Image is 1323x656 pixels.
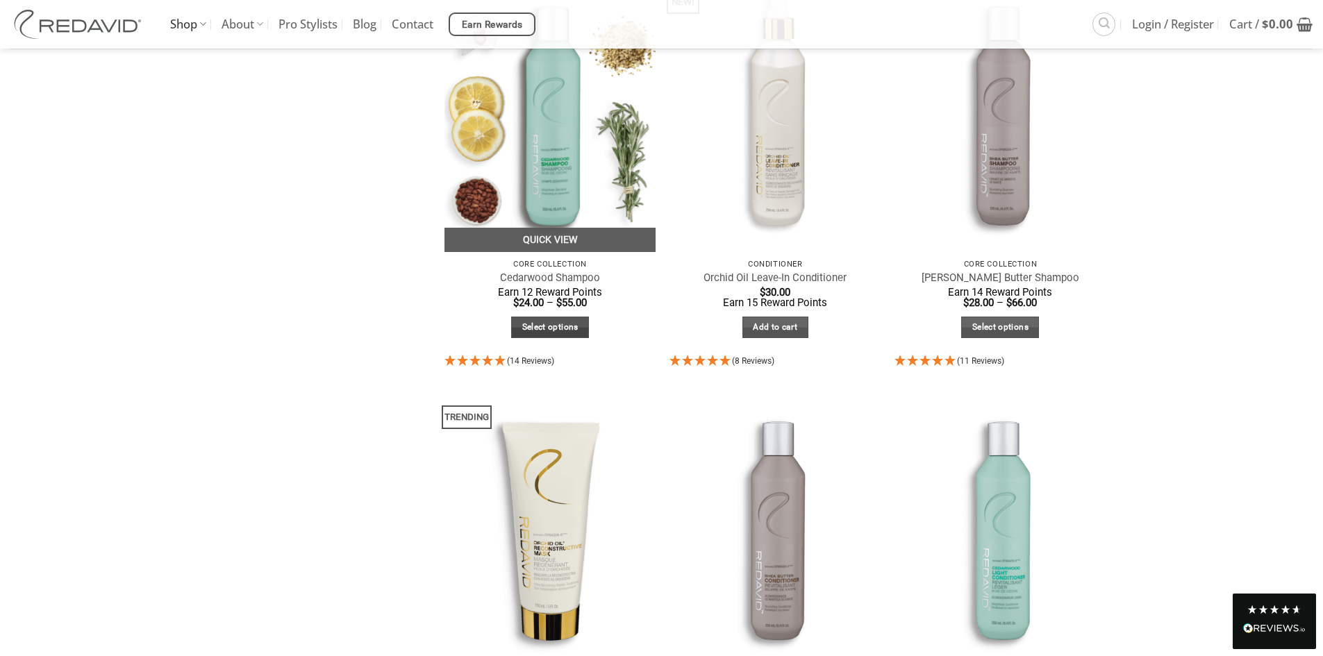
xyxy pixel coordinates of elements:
span: – [997,296,1004,309]
span: $ [963,296,969,309]
img: REVIEWS.io [1243,623,1306,633]
span: 5 Stars - 8 Reviews [732,356,774,366]
a: Orchid Oil Leave-In Conditioner [704,271,847,285]
div: Read All Reviews [1233,594,1316,649]
p: Conditioner [676,260,874,269]
bdi: 24.00 [513,296,544,309]
span: Earn Rewards [462,17,523,33]
bdi: 55.00 [556,296,587,309]
span: Cart / [1229,7,1293,42]
span: $ [556,296,562,309]
bdi: 66.00 [1006,296,1037,309]
span: Earn 14 Reward Points [948,286,1052,298]
span: $ [513,296,519,309]
p: Core Collection [901,260,1099,269]
a: Select options for “Shea Butter Shampoo” [961,317,1039,338]
a: Quick View [444,228,656,252]
a: Cedarwood Shampoo [500,271,600,285]
p: Core Collection [451,260,649,269]
a: Search [1092,12,1115,35]
div: 4.91 Stars - 11 Reviews [895,353,1106,371]
span: – [547,296,554,309]
a: Add to cart: “Orchid Oil Leave-In Conditioner” [742,317,808,338]
a: [PERSON_NAME] Butter Shampoo [922,271,1079,285]
bdi: 0.00 [1262,16,1293,32]
span: Earn 12 Reward Points [498,286,602,298]
span: $ [1006,296,1012,309]
a: Earn Rewards [449,12,535,36]
bdi: 28.00 [963,296,994,309]
div: Read All Reviews [1243,621,1306,639]
div: 4.8 Stars [1247,604,1302,615]
img: REDAVID Salon Products | United States [10,10,149,39]
span: $ [760,286,765,298]
span: Login / Register [1132,7,1214,42]
a: Select options for “Cedarwood Shampoo” [511,317,589,338]
div: 5 Stars - 8 Reviews [669,353,881,371]
span: 4.93 Stars - 14 Reviews [507,356,554,366]
span: 4.91 Stars - 11 Reviews [957,356,1004,366]
span: Earn 15 Reward Points [723,296,827,309]
span: $ [1262,16,1269,32]
bdi: 30.00 [760,286,790,298]
div: 4.93 Stars - 14 Reviews [444,353,656,371]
